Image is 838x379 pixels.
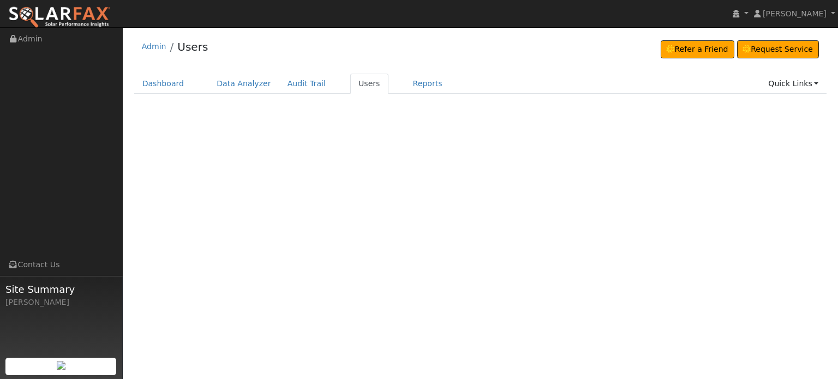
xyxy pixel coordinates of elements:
span: Site Summary [5,282,117,297]
img: retrieve [57,361,65,370]
a: Admin [142,42,166,51]
img: SolarFax [8,6,111,29]
a: Request Service [737,40,819,59]
a: Users [177,40,208,53]
span: [PERSON_NAME] [763,9,827,18]
a: Audit Trail [279,74,334,94]
a: Data Analyzer [208,74,279,94]
a: Reports [405,74,451,94]
a: Refer a Friend [661,40,734,59]
div: [PERSON_NAME] [5,297,117,308]
a: Users [350,74,388,94]
a: Quick Links [760,74,827,94]
a: Dashboard [134,74,193,94]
